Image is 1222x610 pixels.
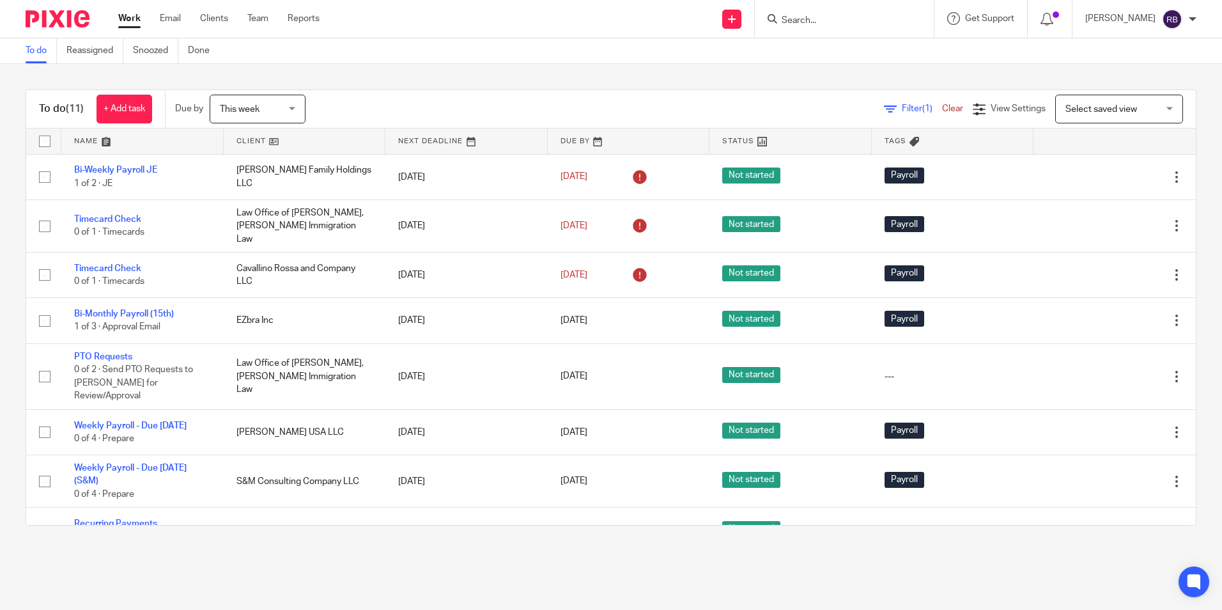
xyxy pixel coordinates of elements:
a: Clear [942,104,963,113]
span: 1 of 3 · Approval Email [74,323,160,332]
span: Payroll [885,311,924,327]
td: EZbra Inc [224,298,386,343]
p: Due by [175,102,203,115]
h1: To do [39,102,84,116]
span: Not started [722,521,780,537]
td: Law Office of [PERSON_NAME], [PERSON_NAME] Immigration Law [224,343,386,409]
span: Filter [902,104,942,113]
img: Pixie [26,10,89,27]
a: Email [160,12,181,25]
td: [DATE] [385,343,548,409]
span: Payroll [885,423,924,439]
span: This week [220,105,259,114]
span: 0 of 4 · Prepare [74,490,134,499]
span: Get Support [965,14,1014,23]
span: Payroll [885,216,924,232]
div: --- [885,524,1021,536]
td: [DATE] [385,455,548,508]
span: [DATE] [561,221,587,230]
td: [DATE] [385,409,548,455]
span: Payroll [885,472,924,488]
td: [DATE] [385,508,548,553]
td: [PERSON_NAME] USA LLC [224,409,386,455]
td: [DATE] [385,252,548,297]
span: 0 of 1 · Timecards [74,228,144,237]
a: Work [118,12,141,25]
span: Not started [722,311,780,327]
a: Clients [200,12,228,25]
span: (1) [922,104,932,113]
td: [DATE] [385,199,548,252]
span: 0 of 2 · Send PTO Requests to [PERSON_NAME] for Review/Approval [74,365,193,400]
p: [PERSON_NAME] [1085,12,1156,25]
div: --- [885,370,1021,383]
a: Team [247,12,268,25]
span: [DATE] [561,270,587,279]
a: + Add task [97,95,152,123]
span: 1 of 2 · JE [74,179,112,188]
span: Not started [722,168,780,184]
span: Not started [722,472,780,488]
td: Cavallino Rossa and Company LLC [224,252,386,297]
span: View Settings [991,104,1046,113]
span: Not started [722,423,780,439]
a: To do [26,38,57,63]
span: 0 of 4 · Prepare [74,434,134,443]
span: [DATE] [561,173,587,182]
td: [DATE] [385,154,548,199]
span: Tags [885,137,906,145]
a: Reports [288,12,320,25]
span: Payroll [885,265,924,281]
a: PTO Requests [74,352,132,361]
a: Bi-Monthly Payroll (15th) [74,309,174,318]
a: Snoozed [133,38,178,63]
td: S&M Consulting Company LLC [224,508,386,553]
span: Select saved view [1065,105,1137,114]
a: Reassigned [66,38,123,63]
span: [DATE] [561,316,587,325]
td: Law Office of [PERSON_NAME], [PERSON_NAME] Immigration Law [224,199,386,252]
span: Not started [722,216,780,232]
a: Weekly Payroll - Due [DATE] [74,421,187,430]
td: S&M Consulting Company LLC [224,455,386,508]
a: Timecard Check [74,264,141,273]
td: [PERSON_NAME] Family Holdings LLC [224,154,386,199]
span: Not started [722,367,780,383]
a: Bi-Weekly Payroll JE [74,166,157,175]
span: Not started [722,265,780,281]
span: 0 of 1 · Timecards [74,277,144,286]
span: (11) [66,104,84,114]
span: [DATE] [561,428,587,437]
td: [DATE] [385,298,548,343]
a: Timecard Check [74,215,141,224]
span: [DATE] [561,477,587,486]
img: svg%3E [1162,9,1182,29]
span: Payroll [885,168,924,184]
span: [DATE] [561,372,587,381]
input: Search [780,15,895,27]
a: Done [188,38,219,63]
a: Recurring Payments [74,519,157,528]
a: Weekly Payroll - Due [DATE] (S&M) [74,464,187,485]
